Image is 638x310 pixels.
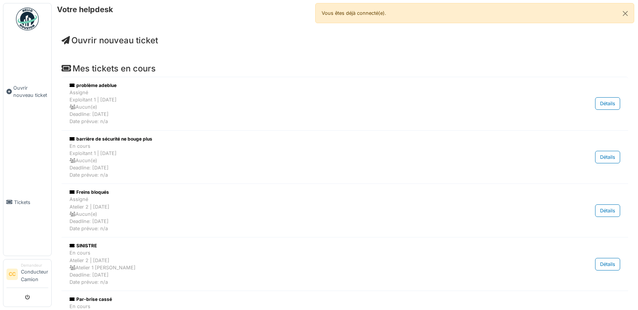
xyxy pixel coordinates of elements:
div: problème adeblue [69,82,536,89]
div: Détails [595,258,620,270]
div: En cours Exploitant 1 | [DATE] Aucun(e) Deadline: [DATE] Date prévue: n/a [69,142,536,179]
div: Détails [595,97,620,110]
li: Conducteur Camion [21,263,48,286]
a: Tickets [3,149,51,256]
h4: Mes tickets en cours [62,63,628,73]
img: Badge_color-CXgf-gQk.svg [16,8,39,30]
div: Vous êtes déjà connecté(e). [315,3,634,23]
div: Demandeur [21,263,48,268]
div: Détails [595,204,620,217]
div: SINISTRE [69,242,536,249]
span: Tickets [14,199,48,206]
div: En cours Atelier 2 | [DATE] Atelier 1 [PERSON_NAME] Deadline: [DATE] Date prévue: n/a [69,249,536,286]
li: CC [6,269,18,280]
div: Par-brise cassé [69,296,536,303]
div: Assigné Exploitant 1 | [DATE] Aucun(e) Deadline: [DATE] Date prévue: n/a [69,89,536,125]
div: barrière de sécurité ne bouge plus [69,136,536,142]
div: Détails [595,151,620,163]
a: Freins bloqués AssignéAtelier 2 | [DATE] Aucun(e)Deadline: [DATE]Date prévue: n/a Détails [68,187,622,234]
div: Assigné Atelier 2 | [DATE] Aucun(e) Deadline: [DATE] Date prévue: n/a [69,196,536,232]
a: SINISTRE En coursAtelier 2 | [DATE] Atelier 1 [PERSON_NAME]Deadline: [DATE]Date prévue: n/a Détails [68,240,622,288]
a: Ouvrir nouveau ticket [3,35,51,149]
a: Ouvrir nouveau ticket [62,35,158,45]
span: Ouvrir nouveau ticket [13,84,48,99]
div: Freins bloqués [69,189,536,196]
a: problème adeblue AssignéExploitant 1 | [DATE] Aucun(e)Deadline: [DATE]Date prévue: n/a Détails [68,80,622,127]
button: Close [617,3,634,24]
h6: Votre helpdesk [57,5,113,14]
a: CC DemandeurConducteur Camion [6,263,48,288]
a: barrière de sécurité ne bouge plus En coursExploitant 1 | [DATE] Aucun(e)Deadline: [DATE]Date pré... [68,134,622,181]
